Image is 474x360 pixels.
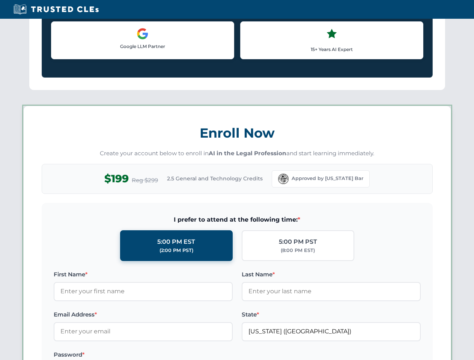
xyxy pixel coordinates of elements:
input: Enter your email [54,322,233,341]
div: (2:00 PM PST) [160,247,193,254]
div: 5:00 PM PST [279,237,317,247]
span: Approved by [US_STATE] Bar [292,175,363,182]
span: Reg $299 [132,176,158,185]
input: Enter your last name [242,282,421,301]
img: Google [137,28,149,40]
input: Enter your first name [54,282,233,301]
label: First Name [54,270,233,279]
strong: AI in the Legal Profession [209,150,286,157]
p: Google LLM Partner [57,43,228,50]
label: Email Address [54,310,233,319]
div: 5:00 PM EST [157,237,195,247]
label: Last Name [242,270,421,279]
p: Create your account below to enroll in and start learning immediately. [42,149,433,158]
div: (8:00 PM EST) [281,247,315,254]
span: $199 [104,170,129,187]
input: Florida (FL) [242,322,421,341]
label: Password [54,350,233,359]
span: 2.5 General and Technology Credits [167,174,263,183]
img: Florida Bar [278,174,289,184]
label: State [242,310,421,319]
p: 15+ Years AI Expert [247,46,417,53]
img: Trusted CLEs [11,4,101,15]
h3: Enroll Now [42,121,433,145]
span: I prefer to attend at the following time: [54,215,421,225]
